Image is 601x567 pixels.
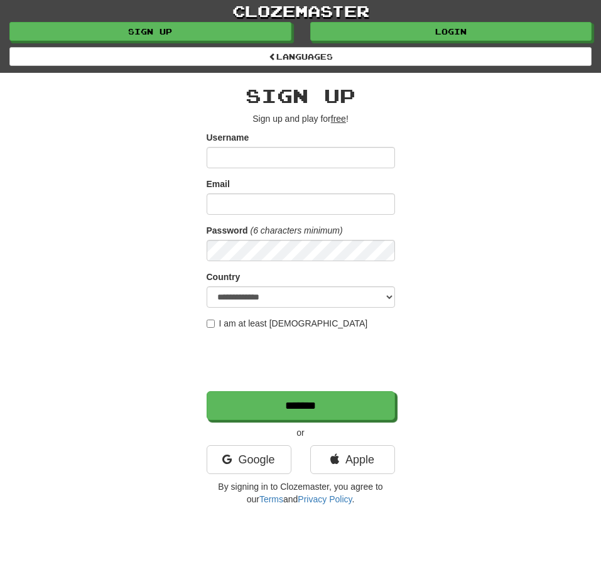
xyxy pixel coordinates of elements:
label: Username [207,131,249,144]
h2: Sign up [207,85,395,106]
em: (6 characters minimum) [251,225,343,235]
a: Sign up [9,22,291,41]
p: or [207,426,395,439]
a: Languages [9,47,592,66]
a: Terms [259,494,283,504]
label: Country [207,271,241,283]
input: I am at least [DEMOGRAPHIC_DATA] [207,320,215,328]
label: Password [207,224,248,237]
iframe: reCAPTCHA [207,336,398,385]
a: Login [310,22,592,41]
a: Apple [310,445,395,474]
u: free [331,114,346,124]
label: I am at least [DEMOGRAPHIC_DATA] [207,317,368,330]
p: Sign up and play for ! [207,112,395,125]
a: Privacy Policy [298,494,352,504]
p: By signing in to Clozemaster, you agree to our and . [207,480,395,505]
a: Google [207,445,291,474]
label: Email [207,178,230,190]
